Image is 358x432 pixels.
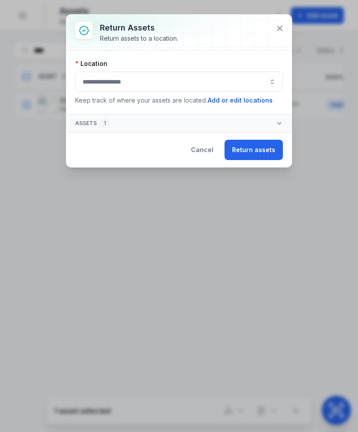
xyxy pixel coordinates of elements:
h3: Return assets [100,22,178,34]
span: Assets [75,118,110,129]
div: Return assets to a location. [100,34,178,43]
button: Assets1 [66,115,292,132]
div: 1 [100,118,110,129]
button: Return assets [225,140,283,160]
label: Location [75,59,107,68]
button: Add or edit locations [207,96,273,105]
button: Cancel [183,140,221,160]
p: Keep track of where your assets are located. [75,96,283,105]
